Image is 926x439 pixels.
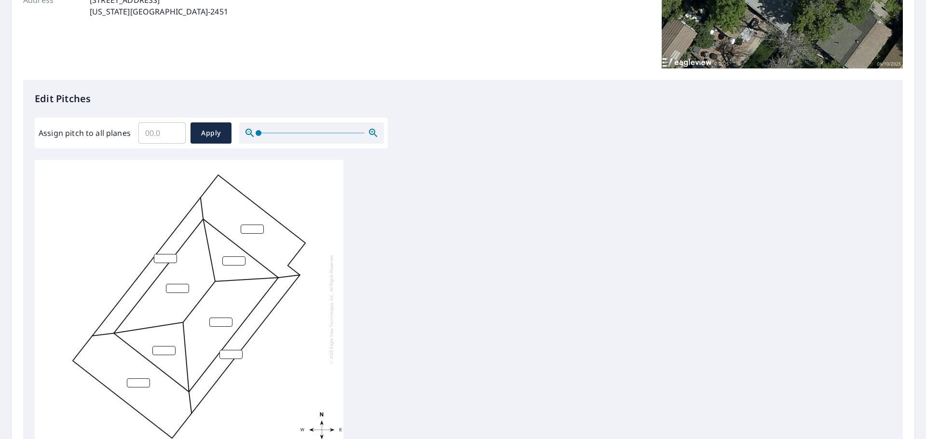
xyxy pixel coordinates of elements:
button: Apply [191,122,231,144]
label: Assign pitch to all planes [39,127,131,139]
span: Apply [198,127,224,139]
input: 00.0 [138,120,186,146]
p: Edit Pitches [35,92,891,106]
